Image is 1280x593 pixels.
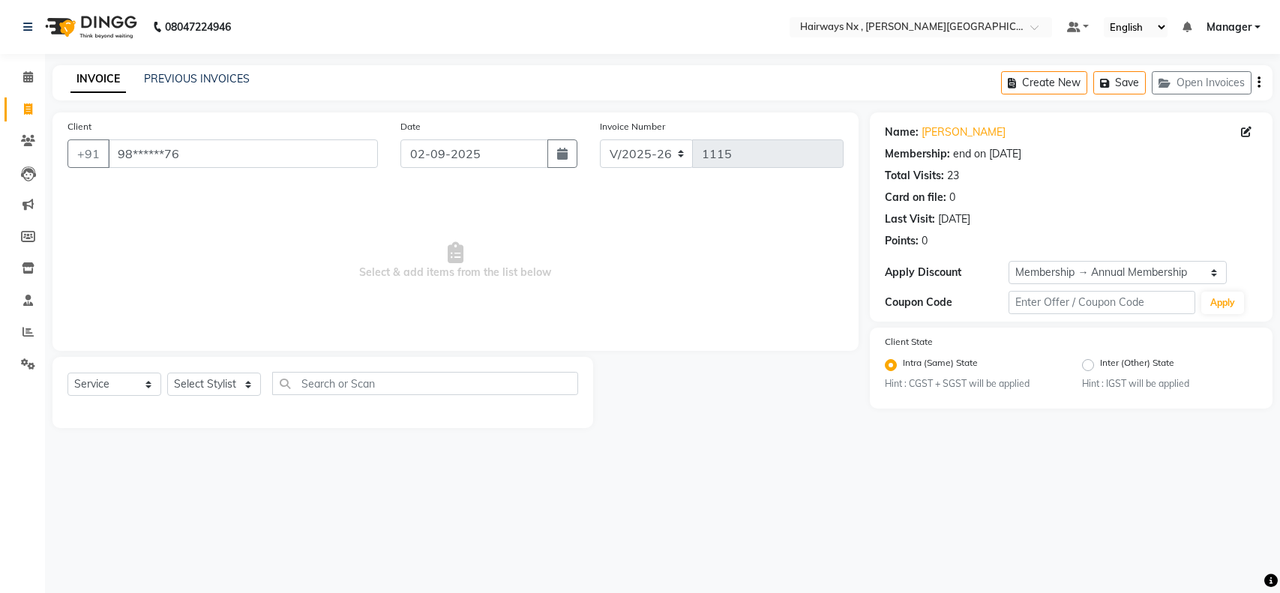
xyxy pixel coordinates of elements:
[885,335,933,349] label: Client State
[1201,292,1244,314] button: Apply
[947,168,959,184] div: 23
[885,377,1060,391] small: Hint : CGST + SGST will be applied
[885,190,946,205] div: Card on file:
[1093,71,1146,94] button: Save
[108,139,378,168] input: Search by Name/Mobile/Email/Code
[885,124,919,140] div: Name:
[885,211,935,227] div: Last Visit:
[885,295,1009,310] div: Coupon Code
[67,139,109,168] button: +91
[885,233,919,249] div: Points:
[922,124,1006,140] a: [PERSON_NAME]
[885,265,1009,280] div: Apply Discount
[600,120,665,133] label: Invoice Number
[272,372,578,395] input: Search or Scan
[67,120,91,133] label: Client
[1009,291,1195,314] input: Enter Offer / Coupon Code
[1207,19,1252,35] span: Manager
[885,168,944,184] div: Total Visits:
[949,190,955,205] div: 0
[38,6,141,48] img: logo
[1001,71,1087,94] button: Create New
[922,233,928,249] div: 0
[165,6,231,48] b: 08047224946
[400,120,421,133] label: Date
[1082,377,1258,391] small: Hint : IGST will be applied
[903,356,978,374] label: Intra (Same) State
[70,66,126,93] a: INVOICE
[938,211,970,227] div: [DATE]
[885,146,950,162] div: Membership:
[144,72,250,85] a: PREVIOUS INVOICES
[953,146,1021,162] div: end on [DATE]
[1152,71,1252,94] button: Open Invoices
[67,186,844,336] span: Select & add items from the list below
[1100,356,1174,374] label: Inter (Other) State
